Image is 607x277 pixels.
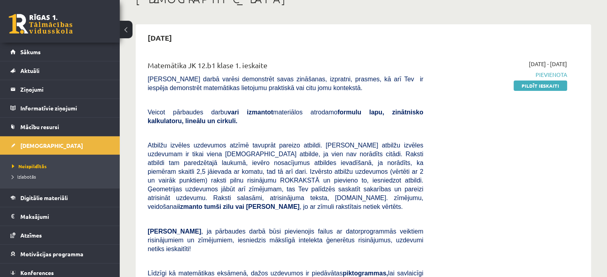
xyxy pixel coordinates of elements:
b: tumši zilu vai [PERSON_NAME] [204,203,299,210]
a: Pildīt ieskaiti [514,81,567,91]
span: Sākums [20,48,41,55]
a: [DEMOGRAPHIC_DATA] [10,136,110,155]
a: Izlabotās [12,173,112,180]
span: Veicot pārbaudes darbu materiālos atrodamo [148,109,423,124]
a: Sākums [10,43,110,61]
a: Digitālie materiāli [10,189,110,207]
span: [PERSON_NAME] darbā varēsi demonstrēt savas zināšanas, izpratni, prasmes, kā arī Tev ir iespēja d... [148,76,423,91]
span: Aktuāli [20,67,40,74]
legend: Informatīvie ziņojumi [20,99,110,117]
legend: Ziņojumi [20,80,110,98]
span: Digitālie materiāli [20,194,68,201]
a: Mācību resursi [10,118,110,136]
a: Aktuāli [10,61,110,80]
span: Pievienota [435,71,567,79]
span: [DATE] - [DATE] [529,60,567,68]
b: vari izmantot [227,109,273,116]
span: [PERSON_NAME] [148,228,201,235]
span: [DEMOGRAPHIC_DATA] [20,142,83,149]
span: Izlabotās [12,173,36,180]
a: Neizpildītās [12,163,112,170]
div: Matemātika JK 12.b1 klase 1. ieskaite [148,60,423,75]
span: , ja pārbaudes darbā būsi pievienojis failus ar datorprogrammās veiktiem risinājumiem un zīmējumi... [148,228,423,252]
span: Mācību resursi [20,123,59,130]
b: formulu lapu, zinātnisko kalkulatoru, lineālu un cirkuli. [148,109,423,124]
span: Motivācijas programma [20,250,83,257]
span: Atzīmes [20,232,42,239]
a: Atzīmes [10,226,110,244]
b: izmanto [178,203,202,210]
a: Maksājumi [10,207,110,226]
span: Neizpildītās [12,163,47,169]
a: Motivācijas programma [10,245,110,263]
span: Atbilžu izvēles uzdevumos atzīmē tavuprāt pareizo atbildi. [PERSON_NAME] atbilžu izvēles uzdevuma... [148,142,423,210]
legend: Maksājumi [20,207,110,226]
h2: [DATE] [140,28,180,47]
span: Konferences [20,269,54,276]
b: piktogrammas, [343,270,388,277]
a: Ziņojumi [10,80,110,98]
a: Informatīvie ziņojumi [10,99,110,117]
a: Rīgas 1. Tālmācības vidusskola [9,14,73,34]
